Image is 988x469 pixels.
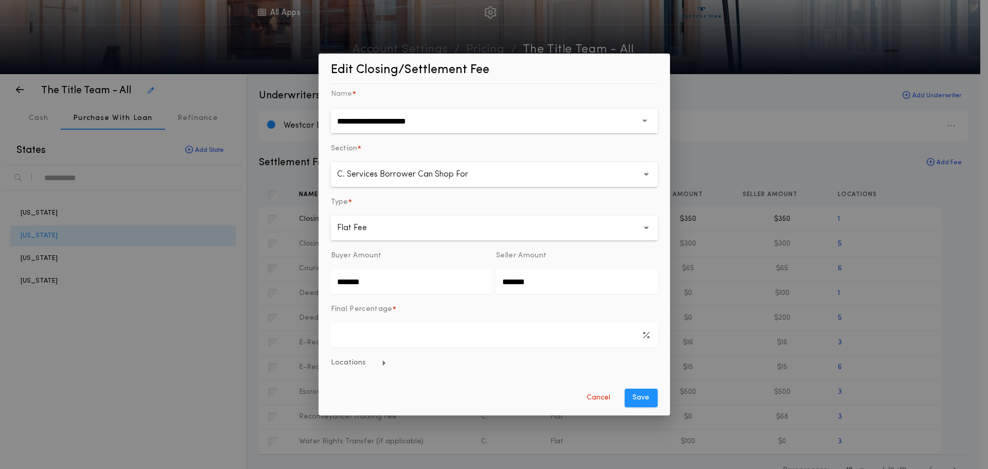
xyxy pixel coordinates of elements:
[331,304,393,315] p: Final Percentage
[337,222,383,234] p: Flat Fee
[496,251,546,261] p: Seller Amount
[331,88,352,100] label: Name
[331,144,358,154] p: Section
[496,269,658,294] input: Seller Amount
[331,251,382,261] p: Buyer Amount
[576,389,621,407] button: Cancel
[331,269,492,294] input: Buyer Amount
[331,358,658,368] button: Locations
[331,162,658,187] button: C. Services Borrower Can Shop For
[625,389,658,407] button: Save
[331,358,387,368] span: Locations
[331,62,658,83] p: Edit Closing/Settlement Fee
[331,323,658,348] input: Final Percentage*
[331,197,348,207] p: Type
[331,216,658,240] button: Flat Fee
[337,168,485,181] p: C. Services Borrower Can Shop For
